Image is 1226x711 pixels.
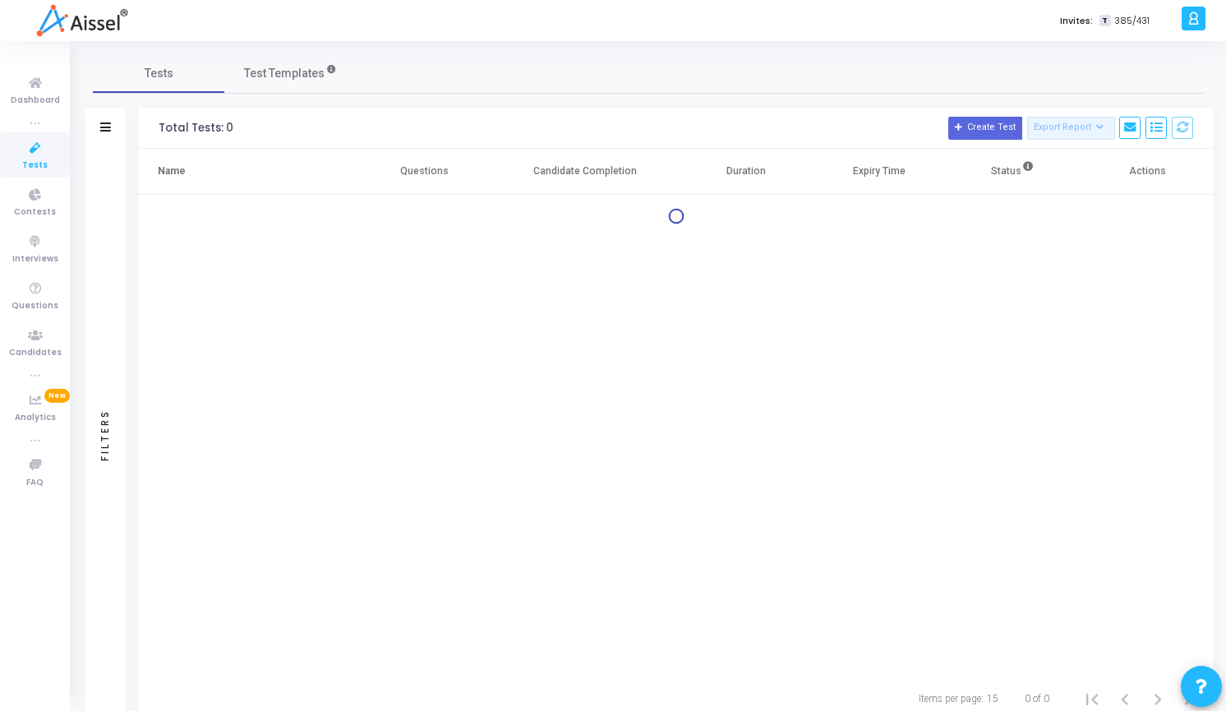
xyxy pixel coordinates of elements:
[1060,14,1093,28] label: Invites:
[987,691,998,706] div: 15
[159,122,233,135] div: Total Tests: 0
[26,476,44,490] span: FAQ
[1099,15,1110,27] span: T
[1114,14,1150,28] span: 385/431
[1027,117,1115,140] button: Export Report
[9,346,62,360] span: Candidates
[1025,691,1049,706] div: 0 of 0
[947,149,1081,195] th: Status
[813,149,947,195] th: Expiry Time
[679,149,813,195] th: Duration
[1080,149,1214,195] th: Actions
[919,691,984,706] div: Items per page:
[357,149,491,195] th: Questions
[948,117,1022,140] button: Create Test
[244,65,325,82] span: Test Templates
[22,159,48,173] span: Tests
[36,4,127,37] img: logo
[14,205,56,219] span: Contests
[15,411,56,425] span: Analytics
[12,299,58,313] span: Questions
[44,389,70,403] span: New
[12,252,58,266] span: Interviews
[98,344,113,525] div: Filters
[145,65,173,82] span: Tests
[138,149,357,195] th: Name
[491,149,679,195] th: Candidate Completion
[11,94,60,108] span: Dashboard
